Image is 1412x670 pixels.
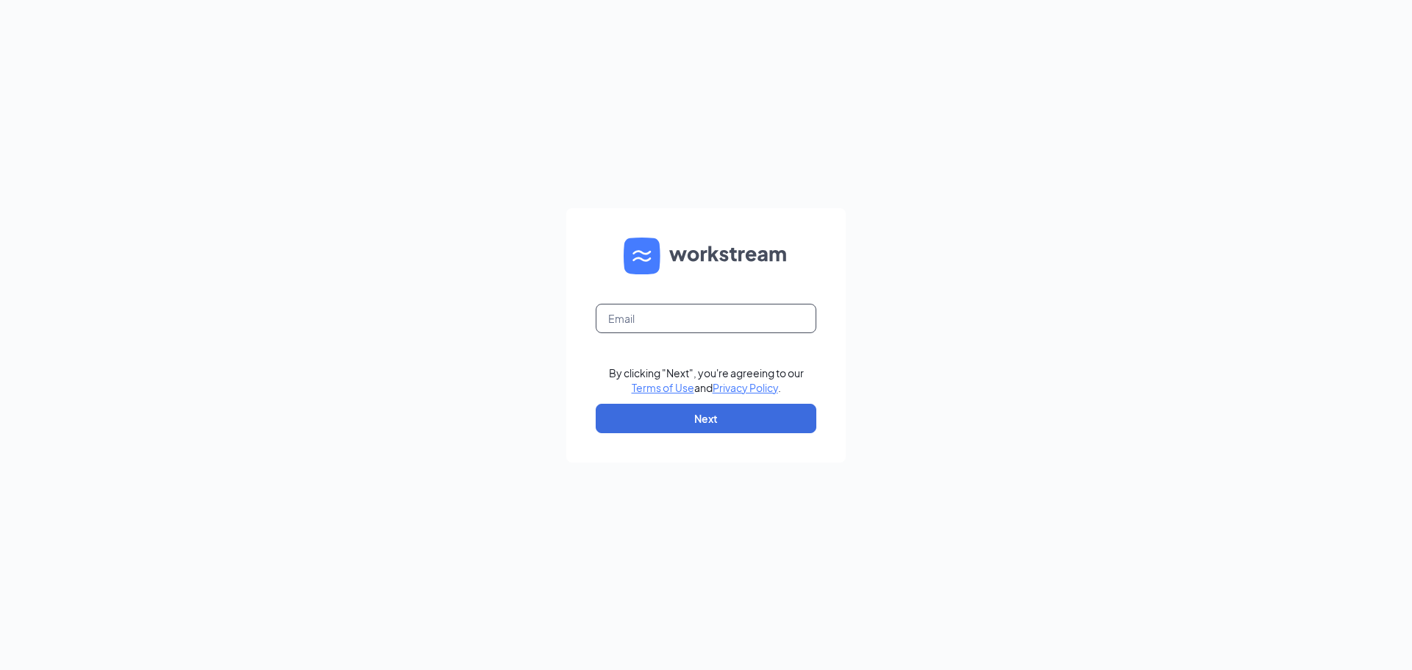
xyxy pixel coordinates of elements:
[624,238,788,274] img: WS logo and Workstream text
[596,404,816,433] button: Next
[596,304,816,333] input: Email
[609,366,804,395] div: By clicking "Next", you're agreeing to our and .
[632,381,694,394] a: Terms of Use
[713,381,778,394] a: Privacy Policy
